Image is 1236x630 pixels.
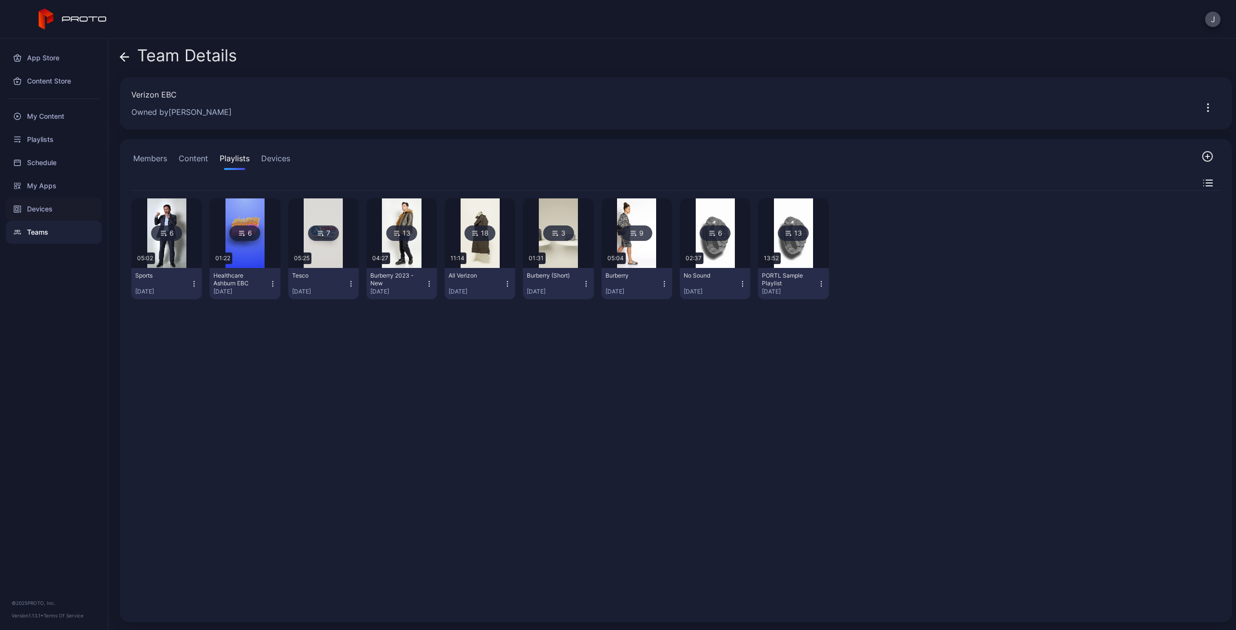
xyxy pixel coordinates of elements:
button: Playlists [218,151,252,170]
button: Healthcare Ashburn EBC[DATE] [210,268,280,299]
a: Schedule [6,151,102,174]
button: Burberry (Short)[DATE] [523,268,593,299]
a: Teams [6,221,102,244]
button: All Verizon[DATE] [445,268,515,299]
button: Burberry[DATE] [602,268,672,299]
button: Devices [259,151,292,170]
div: No Sound [684,272,737,280]
div: 05:02 [135,252,155,264]
div: [DATE] [449,288,504,295]
a: My Content [6,105,102,128]
div: Team Details [120,46,237,70]
div: 13:52 [762,252,781,264]
div: [DATE] [135,288,190,295]
div: PORTL Sample Playlist [762,272,815,287]
button: Tesco[DATE] [288,268,359,299]
button: Content [177,151,210,170]
div: Tesco [292,272,345,280]
div: 01:22 [213,252,232,264]
span: Version 1.13.1 • [12,613,43,618]
div: © 2025 PROTO, Inc. [12,599,96,607]
div: 11:14 [449,252,466,264]
div: [DATE] [605,288,660,295]
a: Devices [6,197,102,221]
a: My Apps [6,174,102,197]
div: 04:27 [370,252,390,264]
div: [DATE] [762,288,817,295]
div: 13 [386,225,417,241]
button: Members [131,151,169,170]
div: 7 [308,225,339,241]
div: Owned by [PERSON_NAME] [131,106,1184,118]
div: Burberry [605,272,659,280]
div: [DATE] [527,288,582,295]
div: 6 [229,225,260,241]
button: Sports[DATE] [131,268,202,299]
div: 6 [700,225,730,241]
button: Burberry 2023 - New[DATE] [366,268,437,299]
button: No Sound[DATE] [680,268,750,299]
button: PORTL Sample Playlist[DATE] [758,268,829,299]
div: 13 [778,225,809,241]
div: 9 [621,225,652,241]
div: All Verizon [449,272,502,280]
div: [DATE] [292,288,347,295]
div: 05:04 [605,252,626,264]
a: Terms Of Service [43,613,84,618]
div: [DATE] [213,288,268,295]
div: 6 [151,225,182,241]
div: 02:37 [684,252,703,264]
a: Content Store [6,70,102,93]
div: Sports [135,272,188,280]
button: J [1205,12,1221,27]
div: [DATE] [370,288,425,295]
div: 05:25 [292,252,311,264]
div: [DATE] [684,288,739,295]
a: Playlists [6,128,102,151]
div: 3 [543,225,574,241]
a: App Store [6,46,102,70]
div: Burberry 2023 - New [370,272,423,287]
div: Healthcare Ashburn EBC [213,272,267,287]
div: Burberry (Short) [527,272,580,280]
div: Verizon EBC [131,89,1184,100]
div: 18 [464,225,495,241]
div: 01:31 [527,252,546,264]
